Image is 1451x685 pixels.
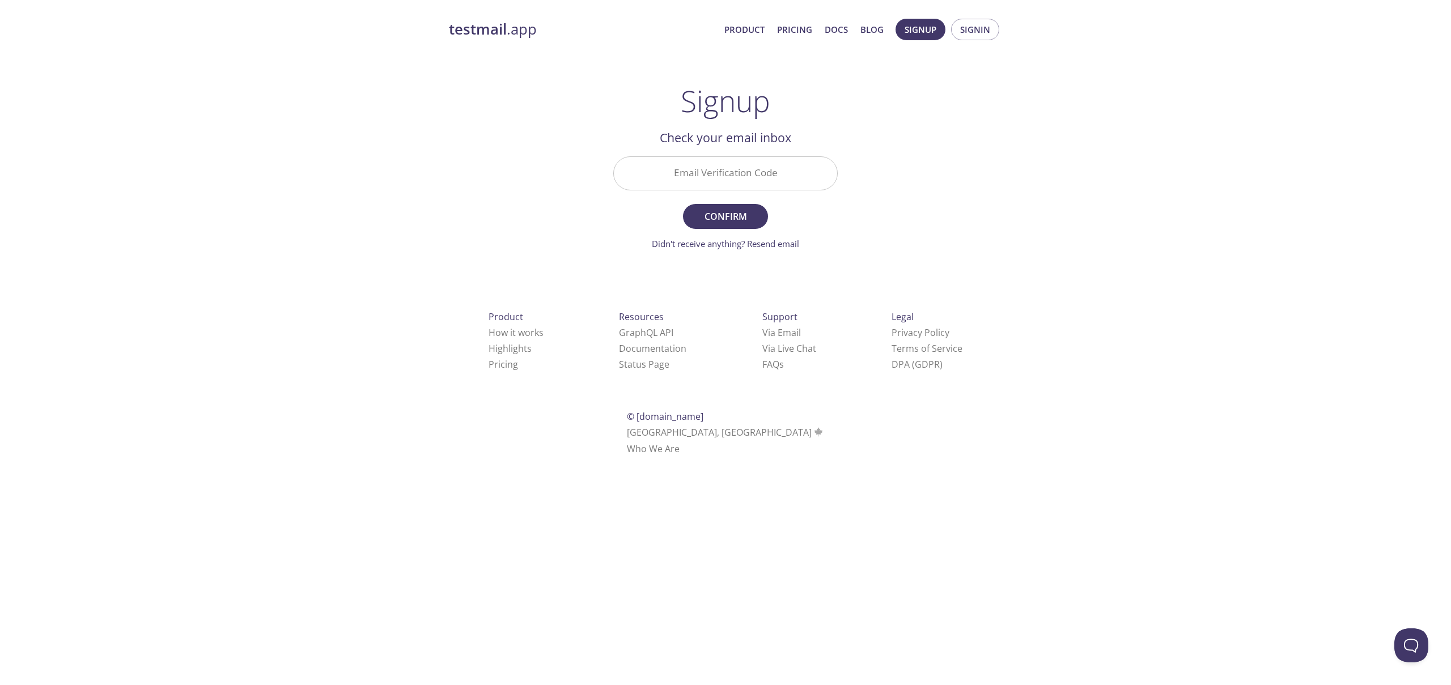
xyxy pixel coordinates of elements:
a: Didn't receive anything? Resend email [652,238,799,249]
iframe: Help Scout Beacon - Open [1394,628,1428,662]
a: Terms of Service [892,342,962,355]
a: testmail.app [449,20,715,39]
span: Signup [905,22,936,37]
h2: Check your email inbox [613,128,838,147]
a: DPA (GDPR) [892,358,943,371]
a: GraphQL API [619,326,673,339]
span: Legal [892,310,914,323]
button: Confirm [683,204,768,229]
a: Product [724,22,765,37]
span: Support [762,310,797,323]
a: Privacy Policy [892,326,949,339]
span: s [779,358,784,371]
a: Docs [825,22,848,37]
span: © [DOMAIN_NAME] [627,410,703,423]
a: Status Page [619,358,669,371]
a: Via Email [762,326,801,339]
strong: testmail [449,19,507,39]
a: Who We Are [627,443,680,455]
a: FAQ [762,358,784,371]
span: [GEOGRAPHIC_DATA], [GEOGRAPHIC_DATA] [627,426,825,439]
a: Highlights [489,342,532,355]
span: Signin [960,22,990,37]
a: Pricing [777,22,812,37]
button: Signup [896,19,945,40]
a: Pricing [489,358,518,371]
a: How it works [489,326,544,339]
span: Resources [619,310,664,323]
a: Blog [860,22,884,37]
button: Signin [951,19,999,40]
span: Product [489,310,523,323]
a: Documentation [619,342,686,355]
a: Via Live Chat [762,342,816,355]
span: Confirm [695,209,756,224]
h1: Signup [681,84,770,118]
